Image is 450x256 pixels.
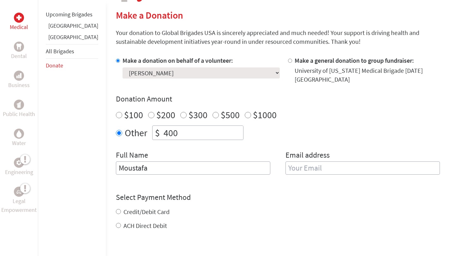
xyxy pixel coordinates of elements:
[3,100,35,119] a: Public HealthPublic Health
[156,109,175,121] label: $200
[10,13,28,32] a: MedicalMedical
[46,11,93,18] a: Upcoming Brigades
[14,158,24,168] div: Engineering
[5,158,33,177] a: EngineeringEngineering
[16,73,21,78] img: Business
[14,100,24,110] div: Public Health
[123,56,233,64] label: Make a donation on behalf of a volunteer:
[8,71,30,90] a: BusinessBusiness
[125,125,147,140] label: Other
[14,187,24,197] div: Legal Empowerment
[1,187,37,214] a: Legal EmpowermentLegal Empowerment
[124,109,143,121] label: $100
[1,197,37,214] p: Legal Empowerment
[116,150,148,161] label: Full Name
[116,9,440,21] h2: Make a Donation
[48,33,98,41] a: [GEOGRAPHIC_DATA]
[16,44,21,49] img: Dental
[3,110,35,119] p: Public Health
[46,59,98,73] li: Donate
[46,8,98,21] li: Upcoming Brigades
[10,23,28,32] p: Medical
[14,13,24,23] div: Medical
[153,126,162,140] div: $
[189,109,207,121] label: $300
[5,168,33,177] p: Engineering
[285,150,330,161] label: Email address
[295,66,440,84] div: University of [US_STATE] Medical Brigade [DATE] [GEOGRAPHIC_DATA]
[16,160,21,165] img: Engineering
[48,22,98,29] a: [GEOGRAPHIC_DATA]
[46,33,98,44] li: Honduras
[46,62,63,69] a: Donate
[16,102,21,108] img: Public Health
[12,139,26,148] p: Water
[11,42,27,61] a: DentalDental
[123,208,170,216] label: Credit/Debit Card
[116,161,270,175] input: Enter Full Name
[14,129,24,139] div: Water
[14,42,24,52] div: Dental
[46,44,98,59] li: All Brigades
[16,190,21,194] img: Legal Empowerment
[14,71,24,81] div: Business
[123,222,167,230] label: ACH Direct Debit
[11,52,27,61] p: Dental
[162,126,243,140] input: Enter Amount
[295,56,414,64] label: Make a general donation to group fundraiser:
[16,130,21,137] img: Water
[46,21,98,33] li: Greece
[12,129,26,148] a: WaterWater
[116,94,440,104] h4: Donation Amount
[8,81,30,90] p: Business
[285,161,440,175] input: Your Email
[16,15,21,20] img: Medical
[116,192,440,202] h4: Select Payment Method
[46,48,74,55] a: All Brigades
[253,109,277,121] label: $1000
[116,28,440,46] p: Your donation to Global Brigades USA is sincerely appreciated and much needed! Your support is dr...
[221,109,240,121] label: $500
